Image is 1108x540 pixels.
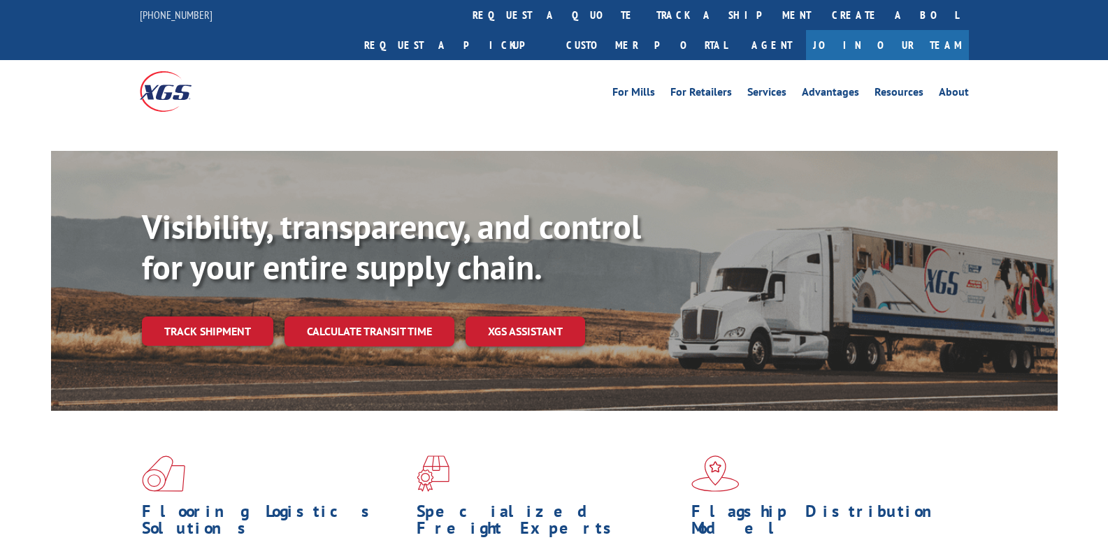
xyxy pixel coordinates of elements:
[806,30,969,60] a: Join Our Team
[670,87,732,102] a: For Retailers
[140,8,213,22] a: [PHONE_NUMBER]
[612,87,655,102] a: For Mills
[738,30,806,60] a: Agent
[354,30,556,60] a: Request a pickup
[466,316,585,346] a: XGS ASSISTANT
[142,316,273,346] a: Track shipment
[142,205,641,289] b: Visibility, transparency, and control for your entire supply chain.
[939,87,969,102] a: About
[556,30,738,60] a: Customer Portal
[142,455,185,492] img: xgs-icon-total-supply-chain-intelligence-red
[747,87,786,102] a: Services
[875,87,923,102] a: Resources
[417,455,449,492] img: xgs-icon-focused-on-flooring-red
[285,316,454,346] a: Calculate transit time
[691,455,740,492] img: xgs-icon-flagship-distribution-model-red
[802,87,859,102] a: Advantages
